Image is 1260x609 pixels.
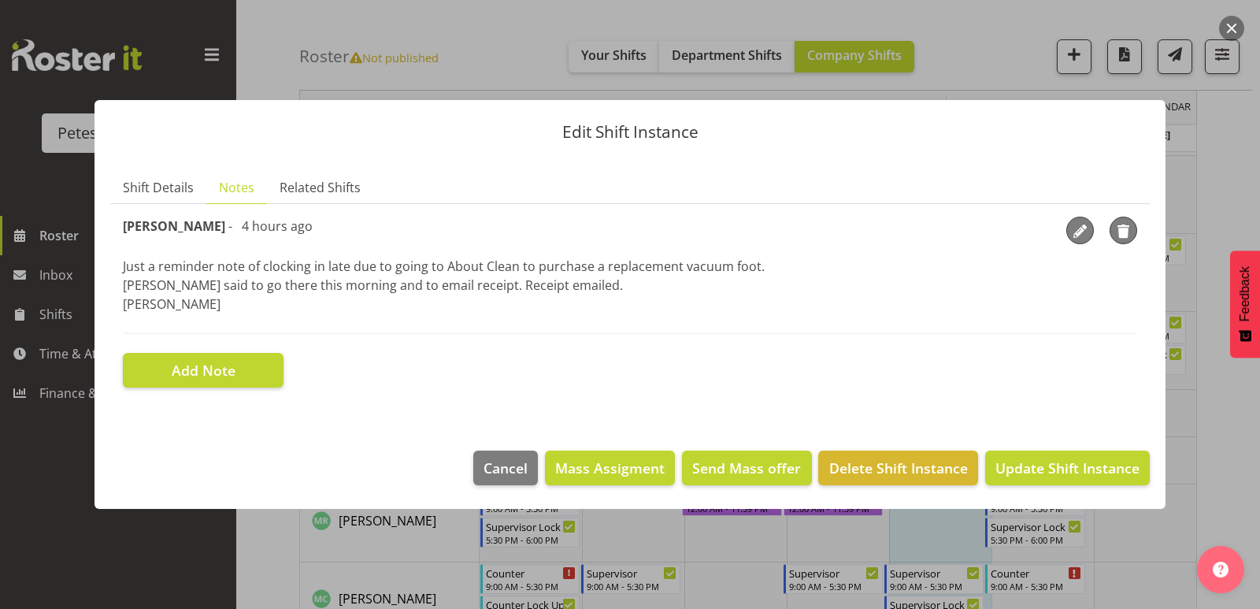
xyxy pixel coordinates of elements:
span: Cancel [484,458,528,478]
button: Send Mass offer [682,451,811,485]
span: [PERSON_NAME] [123,217,225,235]
button: Cancel [473,451,538,485]
span: Related Shifts [280,178,361,197]
span: Add Note [172,360,235,381]
span: Feedback [1238,266,1252,321]
p: Edit Shift Instance [110,124,1150,140]
button: Delete Shift Instance [818,451,977,485]
img: help-xxl-2.png [1213,562,1228,577]
span: Shift Details [123,178,194,197]
span: Update Shift Instance [995,458,1140,478]
span: Notes [219,178,254,197]
p: Just a reminder note of clocking in late due to going to About Clean to purchase a replacement va... [123,257,1137,314]
span: Delete Shift Instance [829,458,968,478]
span: Mass Assigment [555,458,665,478]
span: - 4 hours ago [228,217,313,235]
button: Add Note [123,353,283,388]
button: Mass Assigment [545,451,675,485]
button: Update Shift Instance [985,451,1150,485]
button: Feedback - Show survey [1230,251,1260,358]
span: Send Mass offer [692,458,801,478]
